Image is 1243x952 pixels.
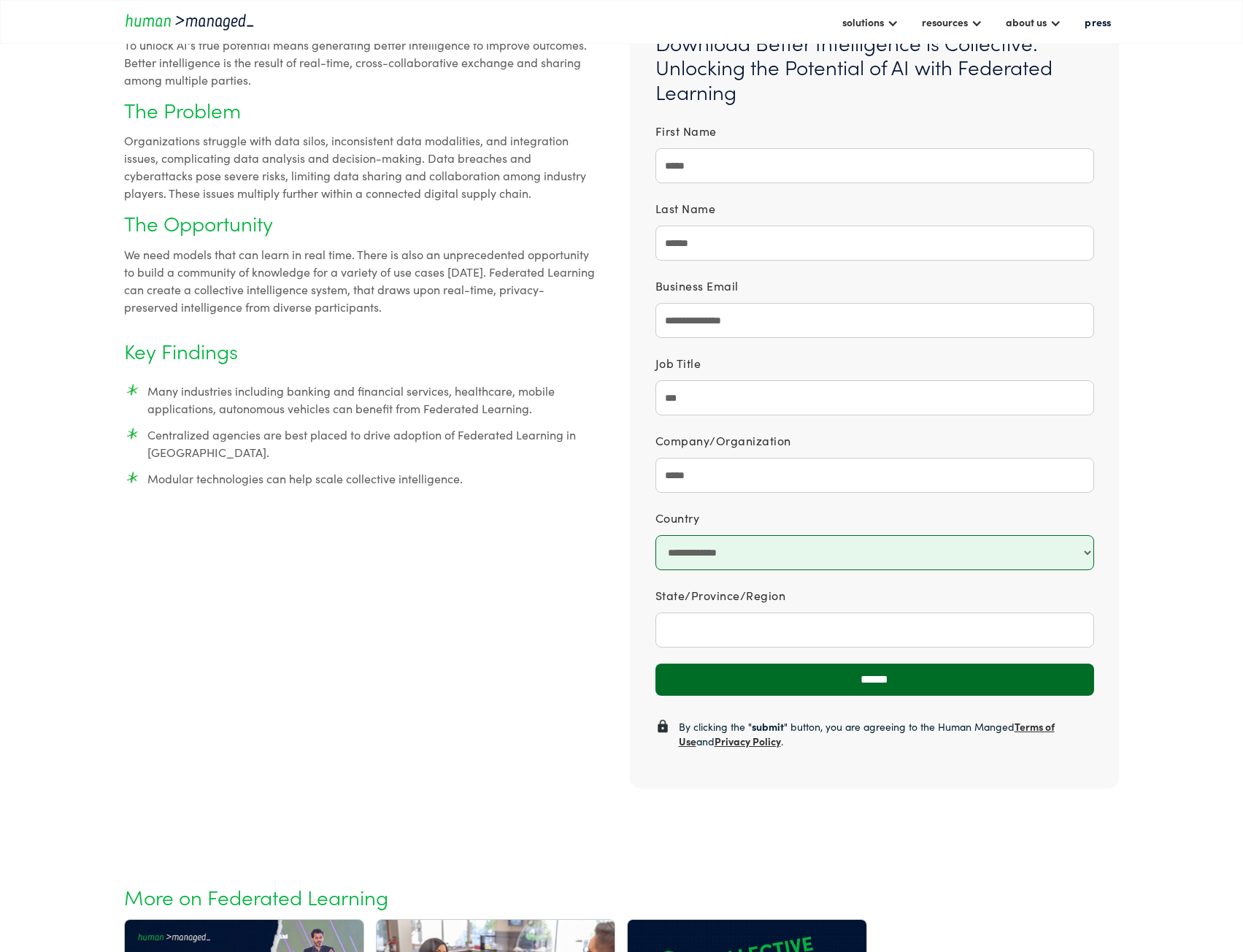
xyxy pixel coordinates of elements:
p: We need models that can learn in real time. There is also an unprecedented opportunity to build a... [124,245,598,315]
div: Modular technologies can help scale collective intelligence. [147,469,463,487]
div: Centralized agencies are best placed to drive adoption of Federated Learning in [GEOGRAPHIC_DATA]. [147,426,598,461]
label: First Name [655,122,1094,139]
a: Privacy Policy [715,734,781,748]
p: The Opportunity [124,211,273,236]
p: The Problem [124,98,241,123]
p: Key Findings [124,339,238,364]
div: about us [998,9,1069,34]
a: Terms of Use [679,719,1055,748]
strong: submit [752,719,784,734]
div: solutions [842,13,884,31]
div: resources [922,13,968,31]
div: Many industries including banking and financial services, healthcare, mobile applications, autono... [147,382,598,417]
label: Business Email [655,277,1094,294]
label: Country [655,509,1094,526]
a: press [1077,9,1118,34]
h3: Download Better Intelligence is Collective: Unlocking the Potential of AI with Federated Learning [655,31,1094,104]
div: solutions [835,9,906,34]
a: home [124,12,255,31]
p: To unlock AI's true potential means generating better intelligence to improve outcomes. Better in... [124,36,598,88]
label: Company/Organization [655,431,1094,449]
div: By clicking the " " button, you are agreeing to the Human Manged and . [679,719,1094,748]
div: about us [1006,13,1047,31]
p: More on Federated Learning [124,885,388,910]
label: Last Name [655,199,1094,217]
div: resources [915,9,990,34]
p: Organizations struggle with data silos, inconsistent data modalities, and integration issues, com... [124,131,598,201]
label: Job Title [655,354,1094,372]
label: State/Province/Region [655,586,1094,604]
form: Insights-FederatedLearning [655,28,1094,748]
